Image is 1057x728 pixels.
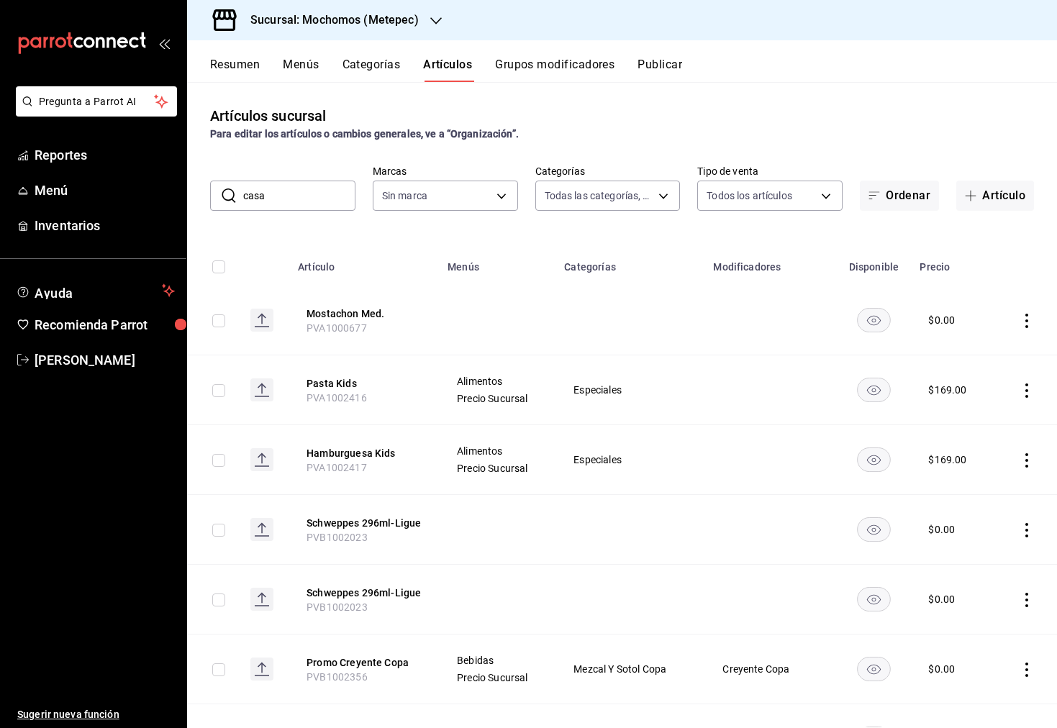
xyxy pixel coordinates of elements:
button: availability-product [857,517,891,542]
div: navigation tabs [210,58,1057,82]
button: edit-product-location [307,306,422,321]
span: Precio Sucursal [457,673,537,683]
button: availability-product [857,308,891,332]
button: actions [1020,383,1034,398]
span: Bebidas [457,655,537,665]
button: actions [1020,663,1034,677]
div: $ 0.00 [928,662,955,676]
button: Artículos [423,58,472,82]
th: Precio [911,240,997,286]
span: Especiales [573,385,686,395]
div: $ 169.00 [928,452,966,467]
label: Categorías [535,166,681,176]
button: Artículo [956,181,1034,211]
span: PVB1002356 [307,671,368,683]
span: Precio Sucursal [457,463,537,473]
button: edit-product-location [307,655,422,670]
th: Categorías [555,240,704,286]
button: Grupos modificadores [495,58,614,82]
div: $ 0.00 [928,313,955,327]
span: Todas las categorías, Sin categoría [545,188,654,203]
span: Creyente Copa [722,664,818,674]
span: Alimentos [457,376,537,386]
input: Buscar artículo [243,181,355,210]
div: $ 0.00 [928,522,955,537]
span: Sugerir nueva función [17,707,175,722]
span: Alimentos [457,446,537,456]
h3: Sucursal: Mochomos (Metepec) [239,12,419,29]
span: Todos los artículos [707,188,792,203]
th: Modificadores [704,240,836,286]
button: availability-product [857,378,891,402]
span: PVB1002023 [307,532,368,543]
span: Mezcal Y Sotol Copa [573,664,686,674]
span: Inventarios [35,216,175,235]
span: PVA1002417 [307,462,367,473]
button: edit-product-location [307,376,422,391]
label: Marcas [373,166,518,176]
button: Publicar [638,58,682,82]
button: actions [1020,523,1034,537]
button: open_drawer_menu [158,37,170,49]
strong: Para editar los artículos o cambios generales, ve a “Organización”. [210,128,519,140]
button: availability-product [857,447,891,472]
span: Especiales [573,455,686,465]
span: Sin marca [382,188,427,203]
button: availability-product [857,587,891,611]
button: Menús [283,58,319,82]
button: Pregunta a Parrot AI [16,86,177,117]
button: edit-product-location [307,586,422,600]
div: $ 169.00 [928,383,966,397]
span: PVA1000677 [307,322,367,334]
span: Menú [35,181,175,200]
span: PVA1002416 [307,392,367,404]
button: actions [1020,314,1034,328]
span: [PERSON_NAME] [35,350,175,370]
button: availability-product [857,657,891,681]
a: Pregunta a Parrot AI [10,104,177,119]
span: Pregunta a Parrot AI [39,94,155,109]
span: Ayuda [35,282,156,299]
th: Menús [439,240,555,286]
button: Resumen [210,58,260,82]
label: Tipo de venta [697,166,843,176]
button: edit-product-location [307,516,422,530]
th: Artículo [289,240,439,286]
span: PVB1002023 [307,601,368,613]
button: actions [1020,453,1034,468]
button: Ordenar [860,181,939,211]
button: actions [1020,593,1034,607]
span: Reportes [35,145,175,165]
div: Artículos sucursal [210,105,326,127]
button: Categorías [342,58,401,82]
span: Precio Sucursal [457,393,537,404]
div: $ 0.00 [928,592,955,606]
button: edit-product-location [307,446,422,460]
th: Disponible [836,240,911,286]
span: Recomienda Parrot [35,315,175,335]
